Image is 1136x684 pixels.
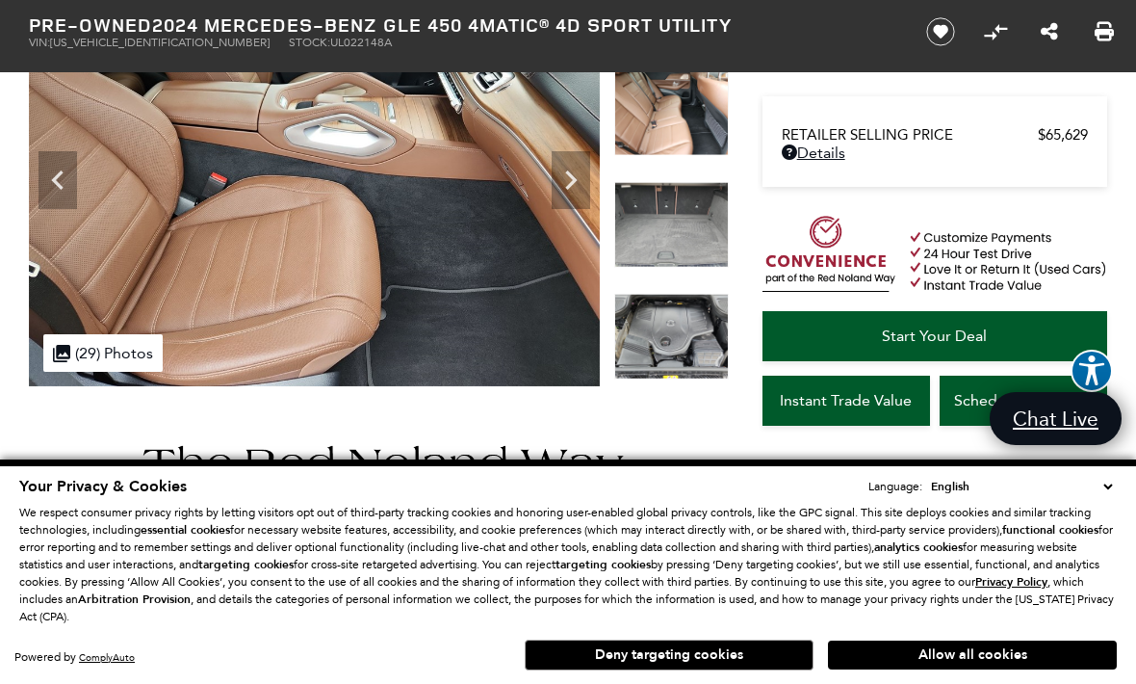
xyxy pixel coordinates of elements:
span: VIN: [29,36,50,49]
span: Your Privacy & Cookies [19,476,187,497]
div: (29) Photos [43,334,163,372]
a: Share this Pre-Owned 2024 Mercedes-Benz GLE 450 4MATIC® 4D Sport Utility [1041,20,1058,43]
strong: analytics cookies [874,539,963,555]
img: Used 2024 Black Mercedes-Benz GLE 450 image 23 [614,69,729,155]
a: Details [782,144,1088,162]
button: Explore your accessibility options [1071,350,1113,392]
strong: functional cookies [1002,522,1098,538]
span: Schedule Test Drive [954,391,1092,409]
div: Language: [868,481,922,492]
p: We respect consumer privacy rights by letting visitors opt out of third-party tracking cookies an... [19,504,1117,625]
button: Allow all cookies [828,641,1117,670]
a: Schedule Test Drive [940,376,1107,426]
strong: targeting cookies [555,557,651,572]
button: Save vehicle [919,16,962,47]
button: Compare Vehicle [981,17,1010,46]
span: [US_VEHICLE_IDENTIFICATION_NUMBER] [50,36,270,49]
img: Used 2024 Black Mercedes-Benz GLE 450 image 25 [614,294,729,380]
strong: targeting cookies [198,557,294,572]
a: Instant Trade Value [762,376,930,426]
span: Retailer Selling Price [782,126,1038,144]
span: UL022148A [330,36,392,49]
div: Next [552,151,590,209]
img: Used 2024 Black Mercedes-Benz GLE 450 image 24 [614,182,729,268]
select: Language Select [926,477,1117,496]
span: $65,629 [1038,126,1088,144]
span: Instant Trade Value [780,391,912,409]
u: Privacy Policy [975,574,1047,590]
span: Chat Live [1003,406,1108,432]
span: Start Your Deal [882,327,987,345]
strong: Arbitration Provision [78,592,191,607]
strong: essential cookies [141,522,230,538]
h1: 2024 Mercedes-Benz GLE 450 4MATIC® 4D Sport Utility [29,14,894,36]
span: Stock: [289,36,330,49]
a: Retailer Selling Price $65,629 [782,126,1088,144]
a: Start Your Deal [762,311,1107,361]
div: Previous [39,151,77,209]
div: Powered by [14,651,135,664]
a: Print this Pre-Owned 2024 Mercedes-Benz GLE 450 4MATIC® 4D Sport Utility [1095,20,1114,43]
strong: Pre-Owned [29,12,152,38]
a: ComplyAuto [79,651,135,664]
button: Deny targeting cookies [525,640,813,671]
aside: Accessibility Help Desk [1071,350,1113,396]
a: Chat Live [990,392,1122,445]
